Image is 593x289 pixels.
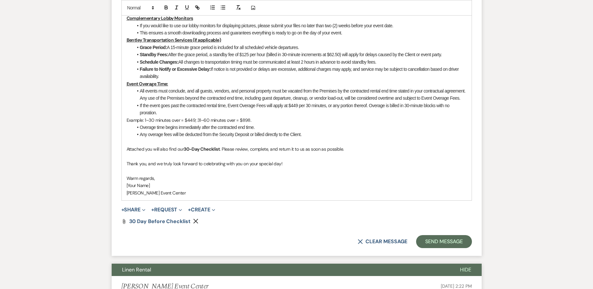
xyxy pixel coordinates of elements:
button: Send Message [416,235,472,248]
button: Create [188,207,215,212]
strong: Grace Period: [140,45,167,50]
u: Complementary Lobby Monitors [127,15,193,21]
li: If you would like to use our lobby monitors for displaying pictures, please submit your files no ... [133,22,467,29]
p: Example: 1–30 minutes over = $449; 31–60 minutes over = $898. [127,117,467,124]
span: Hide [460,266,471,273]
button: Clear message [358,239,407,244]
span: + [121,207,124,212]
li: This ensures a smooth downloading process and guarantees everything is ready to go on the day of ... [133,29,467,36]
button: Hide [450,264,482,276]
li: All events must conclude, and all guests, vendors, and personal property must be vacated from the... [133,87,467,102]
strong: Standby Fees: [140,52,168,57]
li: Any overage fees will be deducted from the Security Deposit or billed directly to the Client. [133,131,467,138]
p: Warm regards, [127,175,467,182]
strong: Failure to Notify or Excessive Delay: [140,67,211,72]
p: [Your Name] [127,182,467,189]
p: [PERSON_NAME] Event Center [127,189,467,196]
span: Linen Rental [122,266,151,273]
button: Request [151,207,182,212]
li: All changes to transportation timing must be communicated at least 2 hours in advance to avoid st... [133,58,467,66]
li: If the event goes past the contracted rental time, Event Overage Fees will apply at $449 per 30 m... [133,102,467,117]
strong: Schedule Changes: [140,59,179,65]
span: [DATE] 2:22 PM [441,283,472,289]
li: Overage time begins immediately after the contracted end time. [133,124,467,131]
li: A 15-minute grace period is included for all scheduled vehicle departures. [133,44,467,51]
u: Event Overage Time: [127,81,168,87]
u: Bentley Transportation Services (if applicable) [127,37,221,43]
li: If notice is not provided or delays are excessive, additional charges may apply, and service may ... [133,66,467,80]
li: After the grace period, a standby fee of $125 per hour (billed in 30-minute increments at $62.50)... [133,51,467,58]
p: Thank you, and we truly look forward to celebrating with you on your special day! [127,160,467,167]
strong: 30-Day Checklist [184,146,220,152]
button: Linen Rental [112,264,450,276]
span: 30 Day Before Checklist [129,218,191,225]
p: Attached you will also find our . Please review, complete, and return it to us as soon as possible. [127,145,467,153]
a: 30 Day Before Checklist [129,219,191,224]
span: + [188,207,191,212]
button: Share [121,207,146,212]
span: + [151,207,154,212]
